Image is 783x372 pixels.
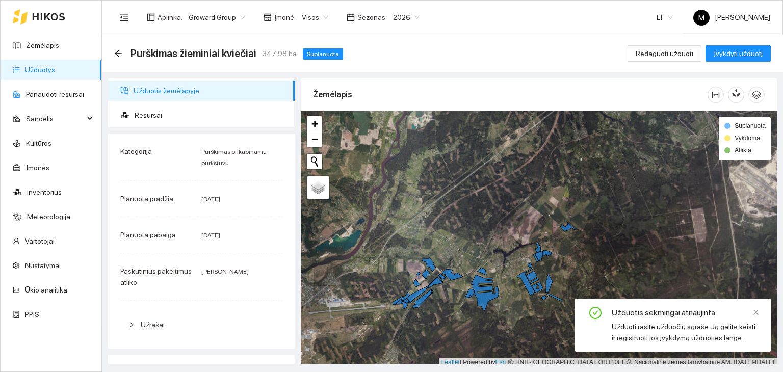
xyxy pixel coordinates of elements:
span: Atlikta [735,147,751,154]
span: Paskutinius pakeitimus atliko [120,267,192,286]
span: LT [657,10,673,25]
span: [PERSON_NAME] [693,13,770,21]
span: Purškimas žieminiai kviečiai [130,45,256,62]
span: Resursai [135,105,286,125]
div: Atgal [114,49,122,58]
span: 347.98 ha [263,48,297,59]
span: Aplinka : [158,12,182,23]
span: Redaguoti užduotį [636,48,693,59]
span: shop [264,13,272,21]
span: Užrašai [141,321,165,329]
span: 2026 [393,10,420,25]
span: Užduotis žemėlapyje [134,81,286,101]
span: calendar [347,13,355,21]
a: Nustatymai [25,261,61,270]
span: Kategorija [120,147,152,155]
a: Inventorius [27,188,62,196]
span: Įmonė : [274,12,296,23]
div: Užrašai [120,313,282,336]
span: Sandėlis [26,109,84,129]
span: check-circle [589,307,602,321]
span: menu-fold [120,13,129,22]
span: Purškimas prikabinamu purkštuvu [201,148,267,167]
span: Įvykdyti užduotį [714,48,763,59]
button: Redaguoti užduotį [628,45,701,62]
a: Layers [307,176,329,199]
div: Užduotis sėkmingai atnaujinta. [612,307,759,319]
span: Visos [302,10,328,25]
span: layout [147,13,155,21]
div: | Powered by © HNIT-[GEOGRAPHIC_DATA]; ORT10LT ©, Nacionalinė žemės tarnyba prie AM, [DATE]-[DATE] [439,358,777,367]
a: Užduotys [25,66,55,74]
button: menu-fold [114,7,135,28]
button: column-width [708,87,724,103]
a: Zoom in [307,116,322,131]
a: Įmonės [26,164,49,172]
span: Planuota pabaiga [120,231,176,239]
span: M [698,10,704,26]
span: Sezonas : [357,12,387,23]
span: Vykdoma [735,135,760,142]
a: Vartotojai [25,237,55,245]
span: column-width [708,91,723,99]
button: Initiate a new search [307,154,322,169]
a: Ūkio analitika [25,286,67,294]
a: Panaudoti resursai [26,90,84,98]
div: Žemėlapis [313,80,708,109]
span: Suplanuota [303,48,343,60]
span: + [311,117,318,130]
span: arrow-left [114,49,122,58]
span: [DATE] [201,232,220,239]
a: Esri [495,359,506,366]
span: | [508,359,509,366]
a: Zoom out [307,131,322,147]
span: − [311,132,318,145]
a: Meteorologija [27,212,70,221]
a: Kultūros [26,139,51,147]
a: PPIS [25,310,39,318]
a: Leaflet [441,359,460,366]
a: Žemėlapis [26,41,59,49]
div: Užduotį rasite užduočių sąraše. Ją galite keisti ir registruoti jos įvykdymą užduoties lange. [612,321,759,343]
span: [DATE] [201,196,220,203]
span: close [752,309,760,316]
span: right [128,322,135,328]
span: Suplanuota [735,122,766,129]
span: Planuota pradžia [120,195,173,203]
span: [PERSON_NAME] [201,268,249,275]
button: Įvykdyti užduotį [706,45,771,62]
a: Redaguoti užduotį [628,49,701,58]
span: Groward Group [189,10,245,25]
